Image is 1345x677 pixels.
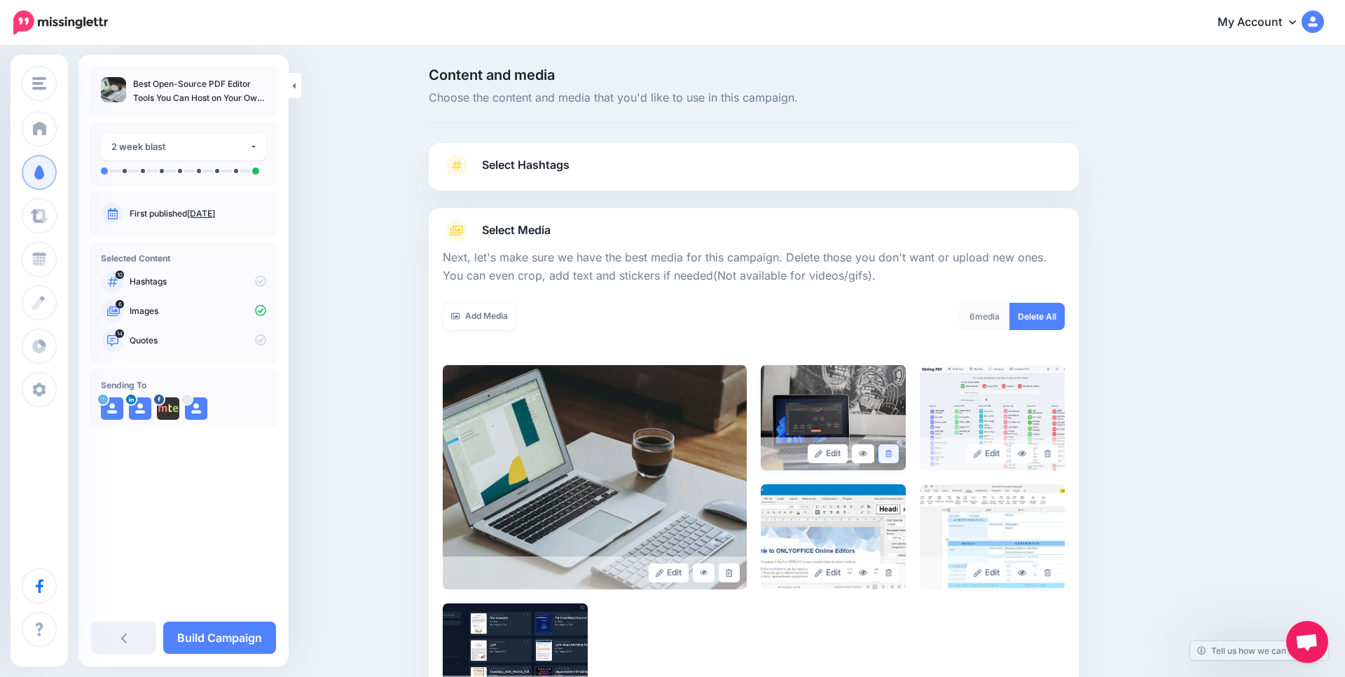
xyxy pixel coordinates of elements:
[32,77,46,90] img: menu.png
[443,365,747,589] img: da786cbb6cae37c0c71772f009470777_large.jpg
[101,77,126,102] img: da786cbb6cae37c0c71772f009470777_thumb.jpg
[808,563,848,582] a: Edit
[116,271,124,279] span: 10
[13,11,108,34] img: Missinglettr
[967,563,1007,582] a: Edit
[1286,621,1328,663] a: Open chat
[157,397,179,420] img: 310393109_477915214381636_3883985114093244655_n-bsa153274.png
[1009,303,1065,330] a: Delete All
[130,207,266,220] p: First published
[482,156,570,175] span: Select Hashtags
[101,133,266,160] button: 2 week blast
[482,221,551,240] span: Select Media
[101,397,123,420] img: user_default_image.png
[808,444,848,463] a: Edit
[761,365,906,470] img: 05756c196d1173f64657e92a3d5f58bc_large.jpg
[429,68,1079,82] span: Content and media
[1203,6,1324,40] a: My Account
[116,329,125,338] span: 14
[967,444,1007,463] a: Edit
[959,303,1010,330] div: media
[443,154,1065,191] a: Select Hashtags
[429,89,1079,107] span: Choose the content and media that you'd like to use in this campaign.
[920,484,1065,589] img: 271092dedaff0754164615879576f083_large.jpg
[185,397,207,420] img: user_default_image.png
[116,300,124,308] span: 6
[187,208,215,219] a: [DATE]
[101,253,266,264] h4: Selected Content
[920,365,1065,470] img: 6fb77b7b8d1f708c1a62752713ea6460_large.jpg
[443,219,1065,242] a: Select Media
[649,563,689,582] a: Edit
[443,303,516,330] a: Add Media
[443,249,1065,285] p: Next, let's make sure we have the best media for this campaign. Delete those you don't want or up...
[1190,641,1328,660] a: Tell us how we can improve
[101,380,266,390] h4: Sending To
[129,397,151,420] img: user_default_image.png
[130,334,266,347] p: Quotes
[970,311,975,322] span: 6
[133,77,266,105] p: Best Open-Source PDF Editor Tools You Can Host on Your Own Server
[130,275,266,288] p: Hashtags
[111,139,249,155] div: 2 week blast
[130,305,266,317] p: Images
[761,484,906,589] img: a73fbeb004cda1e0d7213b0358c84d5b_large.jpg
